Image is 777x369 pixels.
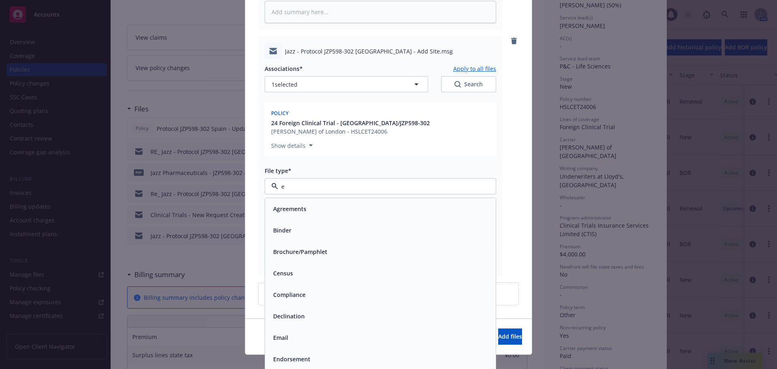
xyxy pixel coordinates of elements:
button: 24 Foreign Clinical Trial - [GEOGRAPHIC_DATA]/JZP598-302 [271,119,430,127]
button: Agreements [273,205,306,213]
span: File type* [265,167,291,175]
input: Filter by keyword [278,182,480,191]
div: [PERSON_NAME] of London - HSLCET24006 [271,127,430,136]
button: Brochure/Pamphlet [273,247,327,256]
button: Binder [273,226,291,235]
button: Show details [268,141,316,150]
